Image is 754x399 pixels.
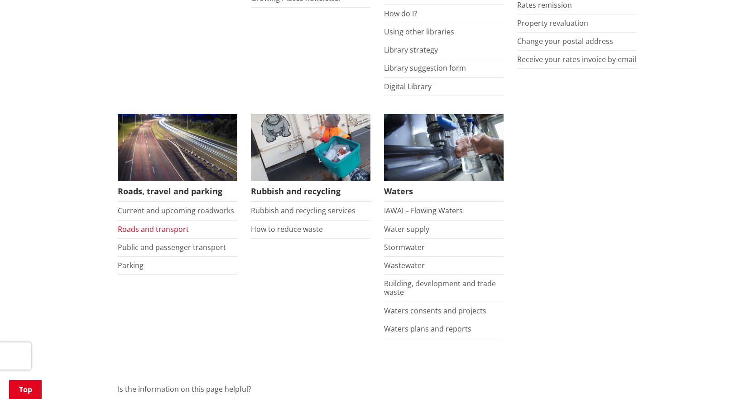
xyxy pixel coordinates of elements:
[251,181,370,202] span: Rubbish and recycling
[384,306,486,316] a: Waters consents and projects
[118,242,226,252] a: Public and passenger transport
[118,114,237,182] img: Roads, travel and parking
[384,45,438,55] a: Library strategy
[251,206,355,216] a: Rubbish and recycling services
[251,114,370,182] img: Rubbish and recycling
[118,384,637,394] p: Is the information on this page helpful?
[384,82,432,91] a: Digital Library
[9,380,42,399] a: Top
[384,224,429,234] a: Water supply
[118,114,237,202] a: Roads, travel and parking Roads, travel and parking
[384,279,496,297] a: Building, development and trade waste
[517,54,636,64] a: Receive your rates invoice by email
[384,63,466,73] a: Library suggestion form
[384,181,504,202] span: Waters
[118,224,189,234] a: Roads and transport
[118,181,237,202] span: Roads, travel and parking
[251,114,370,202] a: Rubbish and recycling
[384,9,417,19] a: How do I?
[384,206,463,216] a: IAWAI – Flowing Waters
[384,114,504,182] img: Water treatment
[712,361,745,394] iframe: Messenger Launcher
[384,242,425,252] a: Stormwater
[251,224,323,234] a: How to reduce waste
[118,260,144,270] a: Parking
[384,324,471,334] a: Waters plans and reports
[384,27,454,37] a: Using other libraries
[384,114,504,202] a: Waters
[517,18,588,28] a: Property revaluation
[384,260,425,270] a: Wastewater
[517,36,613,46] a: Change your postal address
[118,206,234,216] a: Current and upcoming roadworks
